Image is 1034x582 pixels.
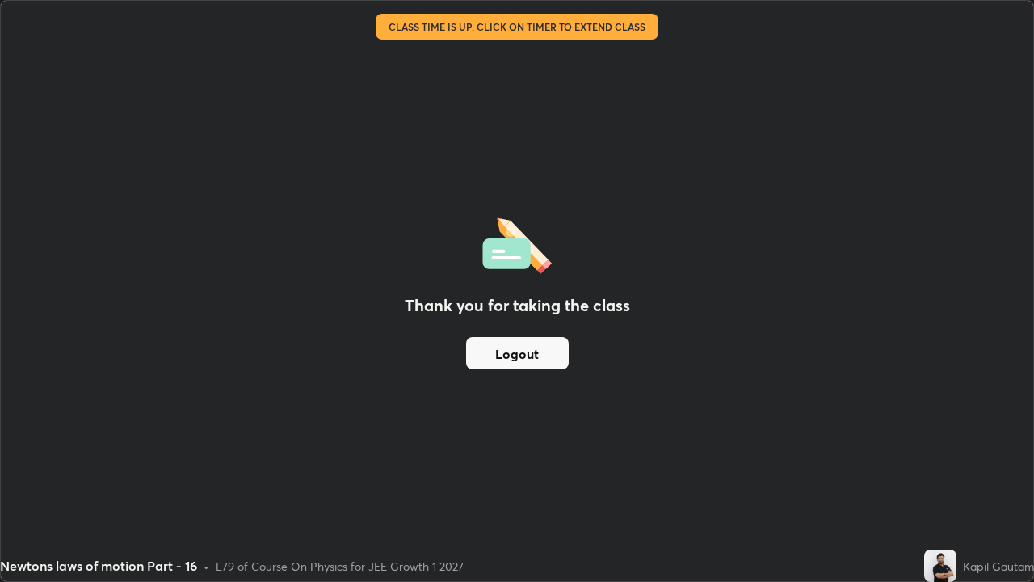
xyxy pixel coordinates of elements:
div: L79 of Course On Physics for JEE Growth 1 2027 [216,558,464,575]
img: offlineFeedback.1438e8b3.svg [482,213,552,274]
div: Kapil Gautam [963,558,1034,575]
button: Logout [466,337,569,369]
div: • [204,558,209,575]
h2: Thank you for taking the class [405,293,630,318]
img: 00bbc326558d46f9aaf65f1f5dcb6be8.jpg [924,550,956,582]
